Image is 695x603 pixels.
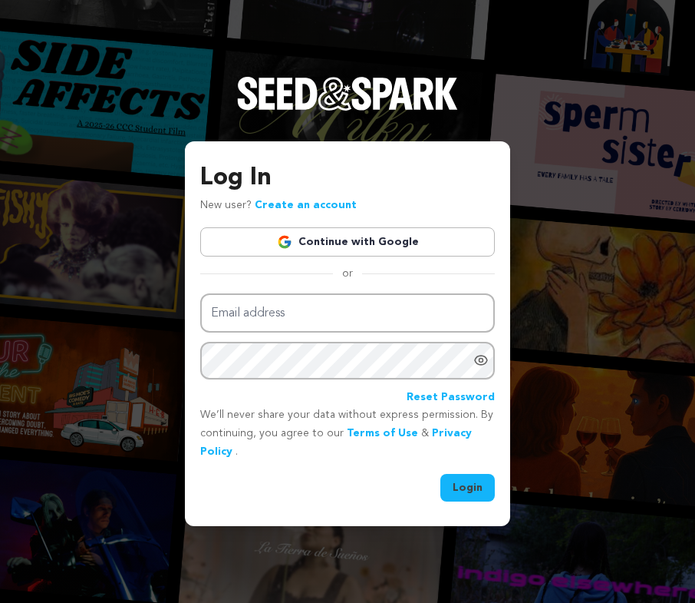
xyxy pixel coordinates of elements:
a: Terms of Use [347,428,418,439]
input: Email address [200,293,495,333]
span: or [333,266,362,281]
h3: Log In [200,160,495,197]
button: Login [440,474,495,502]
a: Continue with Google [200,227,495,257]
img: Seed&Spark Logo [237,77,458,111]
img: Google logo [277,234,292,250]
p: New user? [200,197,357,215]
a: Create an account [255,200,357,210]
a: Show password as plain text. Warning: this will display your password on the screen. [473,353,489,368]
a: Seed&Spark Homepage [237,77,458,141]
a: Reset Password [407,389,495,407]
p: We’ll never share your data without express permission. By continuing, you agree to our & . [200,406,495,461]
